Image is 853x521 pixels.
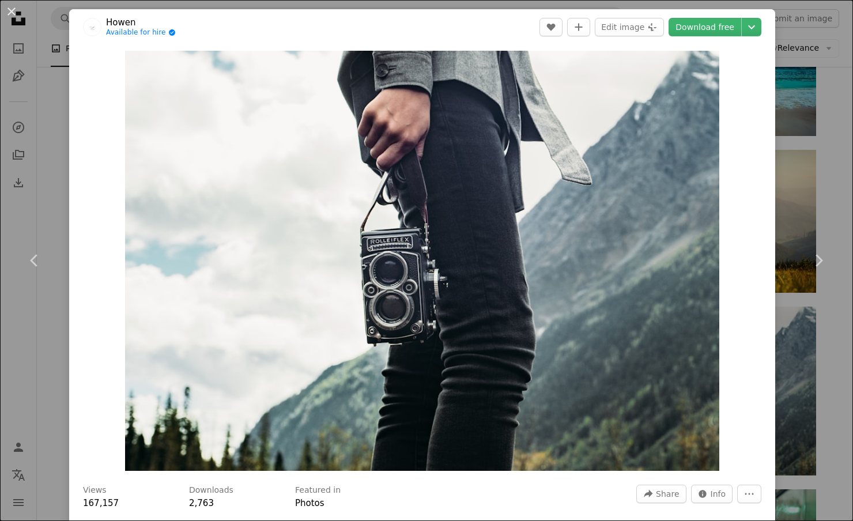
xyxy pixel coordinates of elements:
h3: Featured in [295,485,341,496]
a: Download free [669,18,741,36]
a: Howen [106,17,176,28]
button: Stats about this image [691,485,733,503]
button: Choose download size [742,18,761,36]
span: Info [711,485,726,503]
button: Zoom in on this image [125,51,719,471]
h3: Views [83,485,107,496]
span: Share [656,485,679,503]
button: Add to Collection [567,18,590,36]
button: Edit image [595,18,664,36]
img: Go to Howen's profile [83,18,101,36]
a: Available for hire [106,28,176,37]
button: Share this image [636,485,686,503]
button: Like [539,18,563,36]
a: Next [784,205,853,316]
a: Photos [295,498,324,508]
button: More Actions [737,485,761,503]
span: 2,763 [189,498,214,508]
h3: Downloads [189,485,233,496]
img: a person holding a camera [125,51,719,471]
span: 167,157 [83,498,119,508]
